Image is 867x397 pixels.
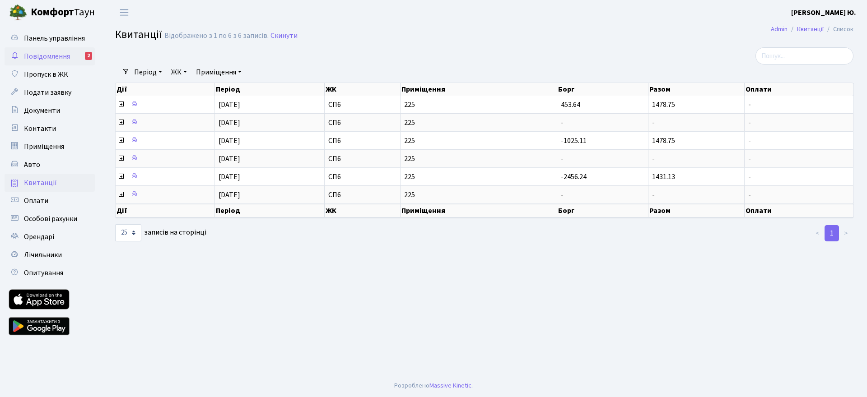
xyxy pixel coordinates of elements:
[219,100,240,110] span: [DATE]
[748,155,849,162] span: -
[5,210,95,228] a: Особові рахунки
[5,29,95,47] a: Панель управління
[404,173,553,180] span: 225
[325,83,401,96] th: ЖК
[215,204,325,217] th: Період
[561,100,580,110] span: 453.64
[192,65,245,80] a: Приміщення
[404,101,553,108] span: 225
[328,101,396,108] span: СП6
[113,5,135,20] button: Переключити навігацію
[5,228,95,246] a: Орендарі
[24,51,70,61] span: Повідомлення
[648,204,745,217] th: Разом
[561,190,564,200] span: -
[748,137,849,144] span: -
[85,52,92,60] div: 2
[557,83,648,96] th: Борг
[404,191,553,198] span: 225
[24,250,62,260] span: Лічильники
[648,83,745,96] th: Разом
[5,246,95,264] a: Лічильники
[652,154,655,164] span: -
[219,118,240,128] span: [DATE]
[115,224,206,241] label: записів на сторінці
[797,24,824,34] a: Квитанції
[755,47,853,65] input: Пошук...
[791,7,856,18] a: [PERSON_NAME] Ю.
[5,65,95,83] a: Пропуск в ЖК
[31,5,74,19] b: Комфорт
[561,118,564,128] span: -
[748,191,849,198] span: -
[5,174,95,192] a: Квитанції
[131,65,166,80] a: Період
[31,5,95,20] span: Таун
[401,83,557,96] th: Приміщення
[5,83,95,102] a: Подати заявку
[5,120,95,138] a: Контакти
[5,47,95,65] a: Повідомлення2
[561,172,587,182] span: -2456.24
[745,204,853,217] th: Оплати
[745,83,853,96] th: Оплати
[164,32,269,40] div: Відображено з 1 по 6 з 6 записів.
[24,214,77,224] span: Особові рахунки
[429,381,471,390] a: Massive Kinetic
[328,191,396,198] span: СП6
[24,142,64,152] span: Приміщення
[219,136,240,146] span: [DATE]
[219,154,240,164] span: [DATE]
[24,196,48,206] span: Оплати
[24,124,56,134] span: Контакти
[328,155,396,162] span: СП6
[325,204,401,217] th: ЖК
[561,154,564,164] span: -
[748,101,849,108] span: -
[561,136,587,146] span: -1025.11
[652,136,675,146] span: 1478.75
[5,156,95,174] a: Авто
[24,88,71,97] span: Подати заявку
[748,173,849,180] span: -
[404,119,553,126] span: 225
[791,8,856,18] b: [PERSON_NAME] Ю.
[5,192,95,210] a: Оплати
[24,106,60,115] span: Документи
[652,190,655,200] span: -
[24,268,63,278] span: Опитування
[328,173,396,180] span: СП6
[404,137,553,144] span: 225
[115,224,141,241] select: записів на сторінці
[219,172,240,182] span: [DATE]
[116,83,215,96] th: Дії
[771,24,788,34] a: Admin
[116,204,215,217] th: Дії
[652,172,675,182] span: 1431.13
[652,100,675,110] span: 1478.75
[5,138,95,156] a: Приміщення
[219,190,240,200] span: [DATE]
[401,204,557,217] th: Приміщення
[9,4,27,22] img: logo.png
[825,225,839,241] a: 1
[404,155,553,162] span: 225
[557,204,648,217] th: Борг
[24,33,85,43] span: Панель управління
[24,178,57,188] span: Квитанції
[270,32,298,40] a: Скинути
[24,232,54,242] span: Орендарі
[328,119,396,126] span: СП6
[5,102,95,120] a: Документи
[824,24,853,34] li: Список
[215,83,325,96] th: Період
[5,264,95,282] a: Опитування
[168,65,191,80] a: ЖК
[652,118,655,128] span: -
[328,137,396,144] span: СП6
[757,20,867,39] nav: breadcrumb
[24,160,40,170] span: Авто
[115,27,162,42] span: Квитанції
[394,381,473,391] div: Розроблено .
[748,119,849,126] span: -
